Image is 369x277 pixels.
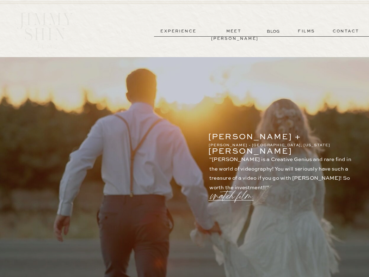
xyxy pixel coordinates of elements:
[291,28,322,35] a: films
[324,28,368,35] a: contact
[209,155,357,186] p: "[PERSON_NAME] is a Creative Genius and rare find in the world of videography! You will seriously...
[267,28,281,35] a: BLOG
[208,130,337,138] p: [PERSON_NAME] + [PERSON_NAME]
[211,28,257,35] a: meet [PERSON_NAME]
[155,28,201,35] a: experience
[209,142,338,148] p: [PERSON_NAME] - [GEOGRAPHIC_DATA], [US_STATE]
[211,180,256,204] a: watch film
